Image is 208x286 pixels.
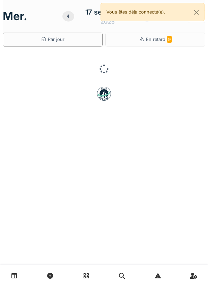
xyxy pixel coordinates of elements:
[97,87,111,101] img: badge-BVDL4wpA.svg
[189,3,204,22] button: Close
[101,3,205,21] div: Vous êtes déjà connecté(e).
[167,36,172,43] span: 9
[3,10,27,23] h1: mer.
[101,17,115,26] div: 2025
[85,7,130,17] div: 17 septembre
[41,36,64,43] div: Par jour
[146,37,172,42] span: En retard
